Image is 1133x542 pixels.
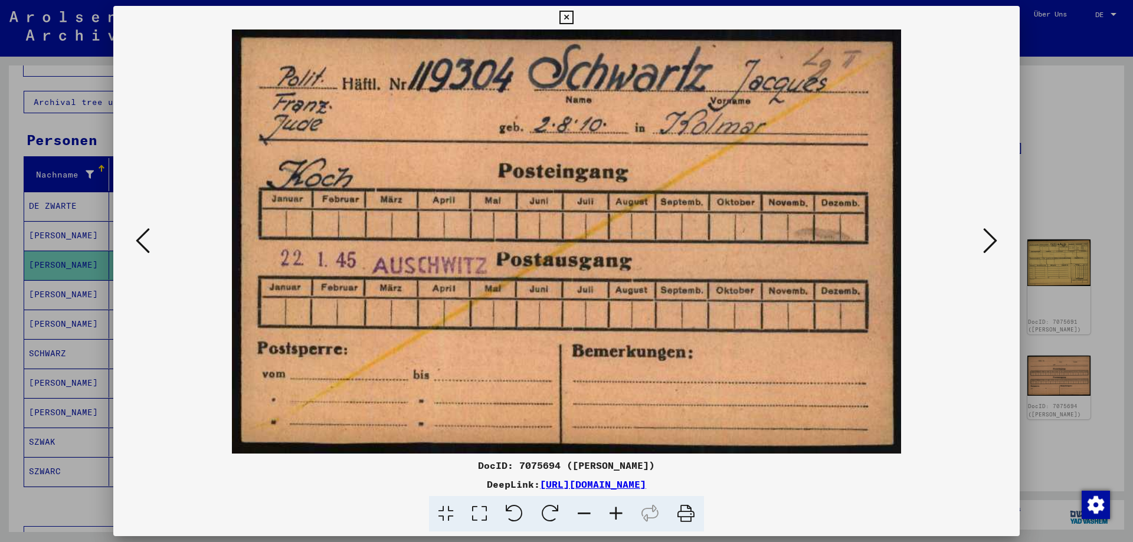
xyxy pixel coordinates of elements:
img: 001.jpg [153,29,980,454]
div: Zustimmung ändern [1081,490,1109,518]
div: DocID: 7075694 ([PERSON_NAME]) [113,458,1020,472]
div: DeepLink: [113,477,1020,491]
a: [URL][DOMAIN_NAME] [540,478,646,490]
img: Zustimmung ändern [1082,491,1110,519]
